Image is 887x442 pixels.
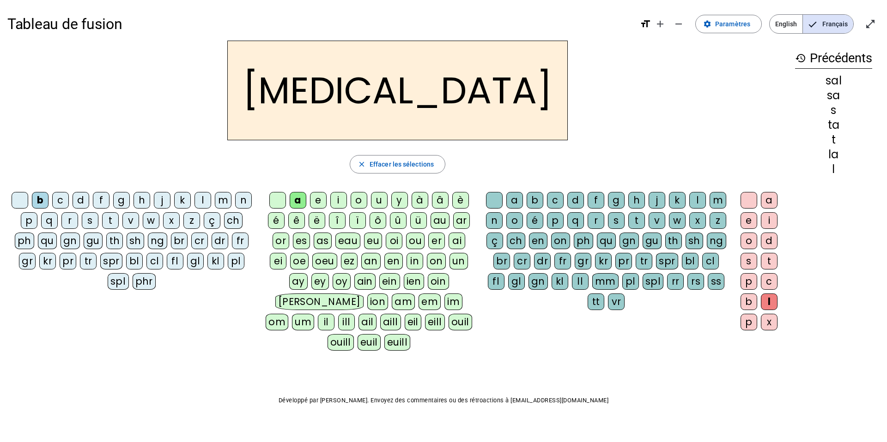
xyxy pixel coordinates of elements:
[106,233,123,249] div: th
[311,273,329,290] div: ey
[146,253,163,269] div: cl
[567,212,584,229] div: q
[529,233,547,249] div: en
[134,192,150,209] div: h
[507,233,525,249] div: ch
[444,293,462,310] div: im
[371,192,388,209] div: u
[80,253,97,269] div: tr
[452,192,469,209] div: è
[665,233,682,249] div: th
[592,273,619,290] div: mm
[534,253,551,269] div: dr
[761,253,778,269] div: t
[508,273,525,290] div: gl
[38,233,57,249] div: qu
[133,273,156,290] div: phr
[575,253,591,269] div: gr
[84,233,103,249] div: gu
[405,314,422,330] div: eil
[330,192,347,209] div: i
[407,253,423,269] div: in
[341,253,358,269] div: ez
[574,233,593,249] div: ph
[358,314,377,330] div: ail
[453,212,470,229] div: ar
[292,314,314,330] div: um
[228,253,244,269] div: pl
[640,18,651,30] mat-icon: format_size
[350,155,445,173] button: Effacer les sélections
[761,273,778,290] div: c
[741,212,757,229] div: e
[761,314,778,330] div: x
[795,149,872,160] div: la
[183,212,200,229] div: z
[163,212,180,229] div: x
[227,41,568,140] h2: [MEDICAL_DATA]
[861,15,880,33] button: Entrer en plein écran
[333,273,351,290] div: oy
[761,293,778,310] div: l
[669,212,686,229] div: w
[318,314,334,330] div: il
[232,233,249,249] div: fr
[643,273,664,290] div: spl
[669,192,686,209] div: k
[795,53,806,64] mat-icon: history
[19,253,36,269] div: gr
[289,273,308,290] div: ay
[551,233,570,249] div: on
[207,253,224,269] div: kl
[275,293,364,310] div: [PERSON_NAME]
[506,212,523,229] div: o
[432,192,449,209] div: â
[695,15,762,33] button: Paramètres
[364,233,382,249] div: eu
[651,15,669,33] button: Augmenter la taille de la police
[687,273,704,290] div: rs
[608,293,625,310] div: vr
[803,15,853,33] span: Français
[204,212,220,229] div: ç
[554,253,571,269] div: fr
[865,18,876,30] mat-icon: open_in_full
[622,273,639,290] div: pl
[335,233,361,249] div: eau
[406,233,425,249] div: ou
[643,233,662,249] div: gu
[795,75,872,86] div: sal
[529,273,548,290] div: gn
[715,18,750,30] span: Paramètres
[795,48,872,69] h3: Précédents
[428,273,449,290] div: oin
[588,212,604,229] div: r
[741,314,757,330] div: p
[741,233,757,249] div: o
[349,212,366,229] div: ï
[93,192,109,209] div: f
[588,293,604,310] div: tt
[61,233,80,249] div: gn
[212,233,228,249] div: dr
[572,273,589,290] div: ll
[100,253,122,269] div: spr
[380,314,401,330] div: aill
[328,334,354,351] div: ouill
[547,192,564,209] div: c
[506,192,523,209] div: a
[266,314,288,330] div: om
[795,134,872,145] div: t
[689,192,706,209] div: l
[7,395,880,406] p: Développé par [PERSON_NAME]. Envoyez des commentaires ou des rétroactions à [EMAIL_ADDRESS][DOMAI...
[358,160,366,168] mat-icon: close
[486,233,503,249] div: ç
[710,212,726,229] div: z
[486,212,503,229] div: n
[741,253,757,269] div: s
[358,334,381,351] div: euil
[425,314,445,330] div: eill
[795,105,872,116] div: s
[628,212,645,229] div: t
[628,192,645,209] div: h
